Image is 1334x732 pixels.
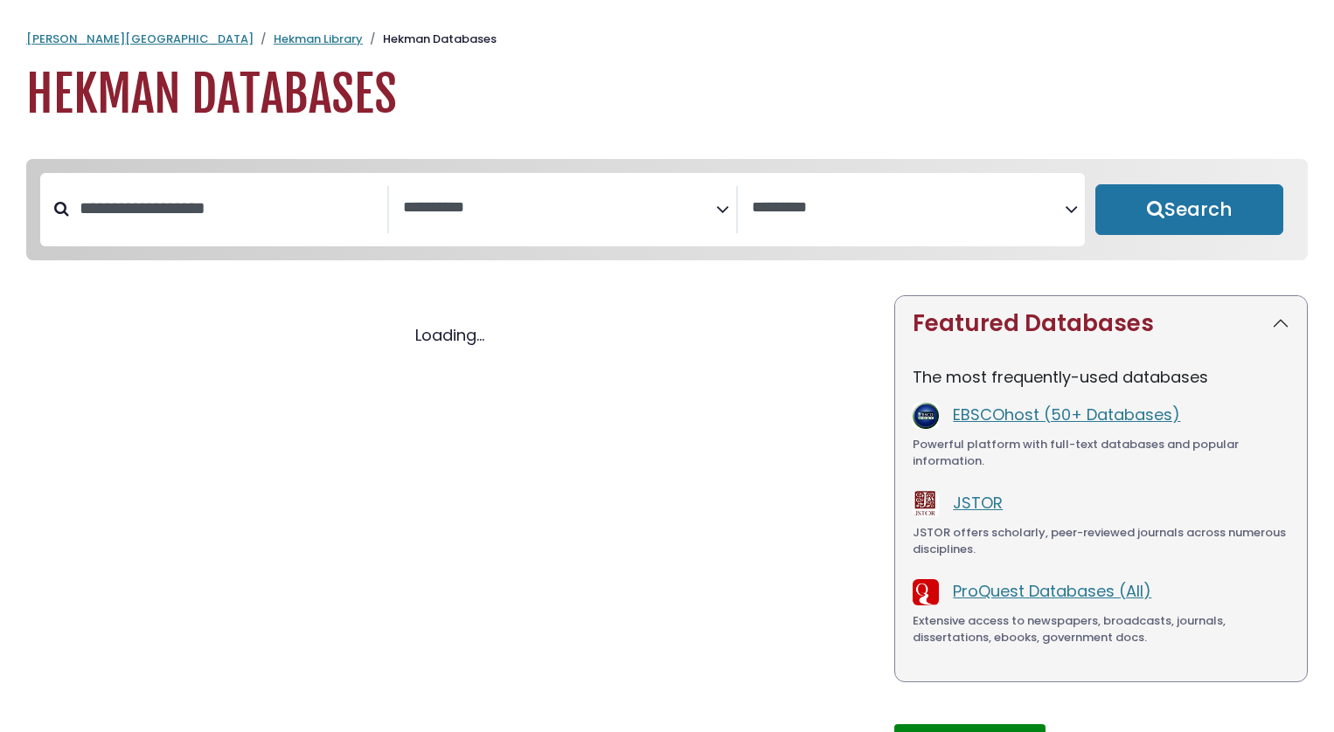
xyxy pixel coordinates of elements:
[1095,184,1283,235] button: Submit for Search Results
[913,436,1289,470] div: Powerful platform with full-text databases and popular information.
[913,524,1289,558] div: JSTOR offers scholarly, peer-reviewed journals across numerous disciplines.
[363,31,497,48] li: Hekman Databases
[913,365,1289,389] p: The most frequently-used databases
[26,323,873,347] div: Loading...
[26,31,1308,48] nav: breadcrumb
[274,31,363,47] a: Hekman Library
[913,612,1289,646] div: Extensive access to newspapers, broadcasts, journals, dissertations, ebooks, government docs.
[895,296,1307,351] button: Featured Databases
[26,31,254,47] a: [PERSON_NAME][GEOGRAPHIC_DATA]
[26,159,1308,260] nav: Search filters
[69,194,387,223] input: Search database by title or keyword
[403,199,716,218] textarea: Search
[752,199,1065,218] textarea: Search
[953,580,1151,602] a: ProQuest Databases (All)
[953,492,1003,514] a: JSTOR
[953,404,1180,425] a: EBSCOhost (50+ Databases)
[26,66,1308,124] h1: Hekman Databases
